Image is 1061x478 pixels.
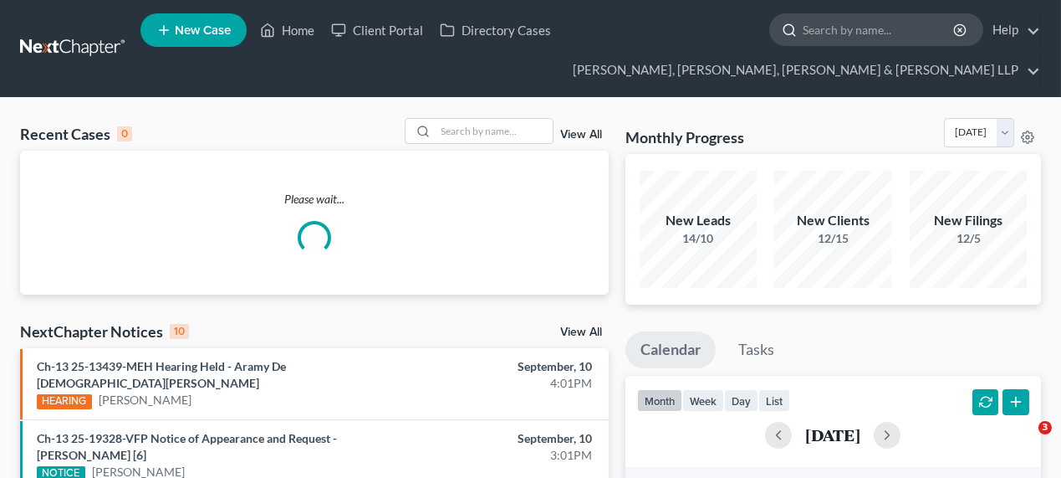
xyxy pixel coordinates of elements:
[323,15,431,45] a: Client Portal
[984,15,1040,45] a: Help
[682,389,724,412] button: week
[37,431,337,462] a: Ch-13 25-19328-VFP Notice of Appearance and Request - [PERSON_NAME] [6]
[418,358,592,375] div: September, 10
[560,326,602,338] a: View All
[758,389,790,412] button: list
[431,15,559,45] a: Directory Cases
[20,321,189,342] div: NextChapter Notices
[560,129,602,141] a: View All
[774,211,891,230] div: New Clients
[20,124,132,144] div: Recent Cases
[564,55,1040,85] a: [PERSON_NAME], [PERSON_NAME], [PERSON_NAME] & [PERSON_NAME] LLP
[910,230,1027,247] div: 12/5
[252,15,323,45] a: Home
[37,359,286,390] a: Ch-13 25-13439-MEH Hearing Held - Aramy De [DEMOGRAPHIC_DATA][PERSON_NAME]
[803,14,956,45] input: Search by name...
[640,211,757,230] div: New Leads
[117,126,132,141] div: 0
[805,426,860,444] h2: [DATE]
[910,211,1027,230] div: New Filings
[418,375,592,392] div: 4:01PM
[723,332,789,368] a: Tasks
[774,230,891,247] div: 12/15
[625,127,744,147] h3: Monthly Progress
[418,447,592,464] div: 3:01PM
[625,332,716,368] a: Calendar
[1004,421,1044,461] iframe: Intercom live chat
[637,389,682,412] button: month
[724,389,758,412] button: day
[170,324,189,339] div: 10
[99,392,191,409] a: [PERSON_NAME]
[1038,421,1052,434] span: 3
[436,119,553,143] input: Search by name...
[175,24,231,37] span: New Case
[20,191,609,208] p: Please wait...
[640,230,757,247] div: 14/10
[418,430,592,447] div: September, 10
[37,394,92,409] div: HEARING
